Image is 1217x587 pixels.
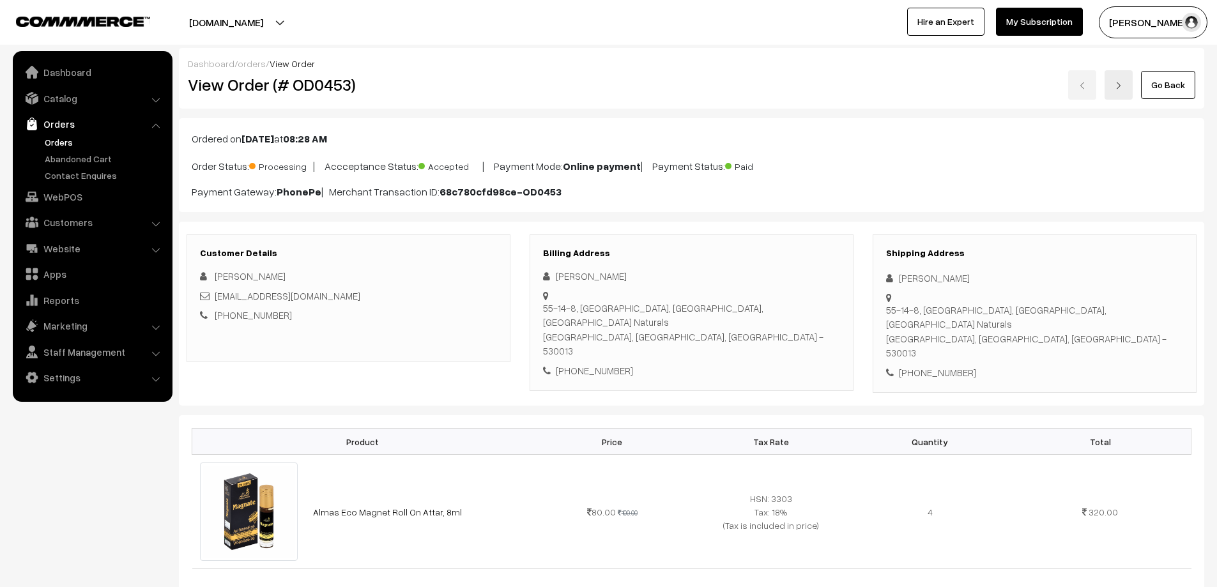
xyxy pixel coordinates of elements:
div: / / [188,57,1195,70]
span: HSN: 3303 Tax: 18% (Tax is included in price) [723,493,819,531]
div: 55-14-8, [GEOGRAPHIC_DATA], [GEOGRAPHIC_DATA], [GEOGRAPHIC_DATA] Naturals [GEOGRAPHIC_DATA], [GEO... [543,301,840,358]
span: 80.00 [587,507,616,517]
span: Paid [725,156,789,173]
a: Orders [42,135,168,149]
img: COMMMERCE [16,17,150,26]
div: [PERSON_NAME] [886,271,1183,286]
a: [EMAIL_ADDRESS][DOMAIN_NAME] [215,290,360,301]
a: Almas Eco Magnet Roll On Attar, 8ml [313,507,462,517]
span: 320.00 [1089,507,1118,517]
span: Accepted [418,156,482,173]
b: Online payment [563,160,641,172]
h2: View Order (# OD0453) [188,75,511,95]
a: Reports [16,289,168,312]
th: Price [533,429,692,455]
span: 4 [928,507,933,517]
span: View Order [270,58,315,69]
a: COMMMERCE [16,13,128,28]
p: Ordered on at [192,131,1191,146]
a: WebPOS [16,185,168,208]
a: Dashboard [16,61,168,84]
a: Apps [16,263,168,286]
div: 55-14-8, [GEOGRAPHIC_DATA], [GEOGRAPHIC_DATA], [GEOGRAPHIC_DATA] Naturals [GEOGRAPHIC_DATA], [GEO... [886,303,1183,360]
a: Website [16,237,168,260]
th: Tax Rate [691,429,850,455]
a: orders [238,58,266,69]
p: Payment Gateway: | Merchant Transaction ID: [192,184,1191,199]
button: [DOMAIN_NAME] [144,6,308,38]
a: Dashboard [188,58,234,69]
img: 8ml eco Magnet Attar.jpg [200,462,298,561]
strike: 100.00 [618,508,638,517]
a: My Subscription [996,8,1083,36]
h3: Customer Details [200,248,497,259]
span: Processing [249,156,313,173]
a: Go Back [1141,71,1195,99]
a: Settings [16,366,168,389]
a: Catalog [16,87,168,110]
th: Product [192,429,533,455]
div: [PERSON_NAME] [543,269,840,284]
h3: Billing Address [543,248,840,259]
div: [PHONE_NUMBER] [543,363,840,378]
p: Order Status: | Accceptance Status: | Payment Mode: | Payment Status: [192,156,1191,174]
button: [PERSON_NAME] D [1099,6,1207,38]
a: Customers [16,211,168,234]
a: Staff Management [16,340,168,363]
b: PhonePe [277,185,321,198]
b: 68c780cfd98ce-OD0453 [440,185,562,198]
a: Hire an Expert [907,8,984,36]
b: 08:28 AM [283,132,327,145]
img: user [1182,13,1201,32]
span: [PERSON_NAME] [215,270,286,282]
th: Total [1009,429,1191,455]
a: Contact Enquires [42,169,168,182]
a: Abandoned Cart [42,152,168,165]
th: Quantity [850,429,1009,455]
a: Marketing [16,314,168,337]
a: Orders [16,112,168,135]
h3: Shipping Address [886,248,1183,259]
b: [DATE] [241,132,274,145]
a: [PHONE_NUMBER] [215,309,292,321]
div: [PHONE_NUMBER] [886,365,1183,380]
img: right-arrow.png [1115,82,1122,89]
